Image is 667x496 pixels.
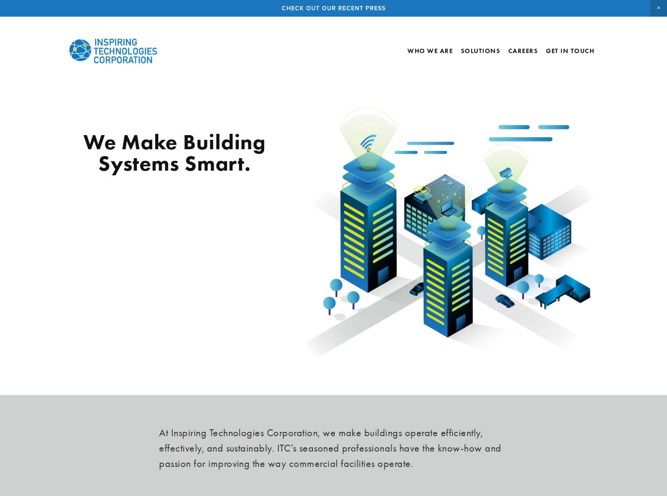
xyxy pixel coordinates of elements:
[68,32,158,70] img: Inspiring Technologies Corp – A Building Technologies Company
[407,44,453,58] a: Who We Are
[295,102,599,365] img: ITC-Landing-Page-Smart-Buildings-1500b.jpg
[546,44,594,58] a: Get In Touch
[159,425,508,471] h3: At Inspiring Technologies Corporation, we make buildings operate efficiently, effectively, and su...
[461,47,501,55] a: Solutions
[68,131,281,174] h1: We make Building Systems Smart.
[508,44,538,58] a: Careers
